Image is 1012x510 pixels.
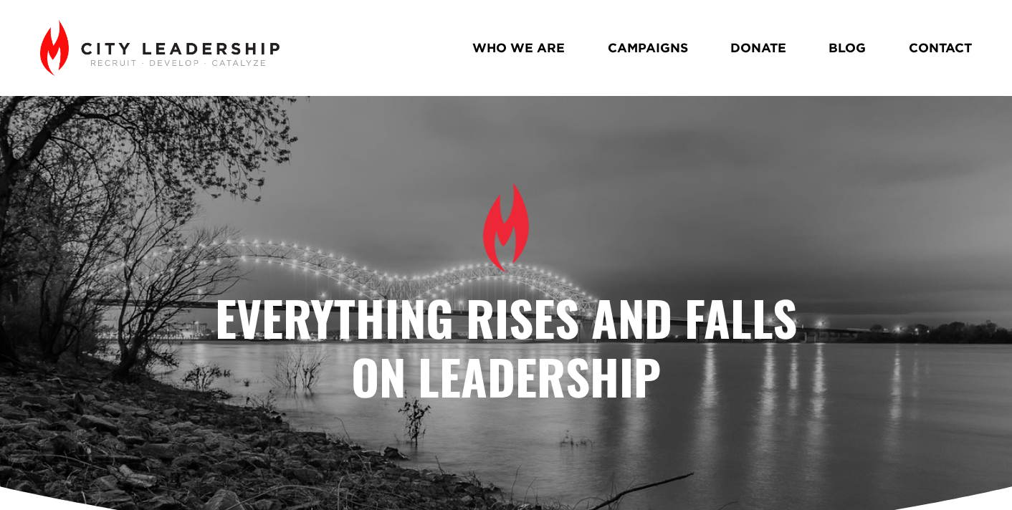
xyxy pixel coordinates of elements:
a: BLOG [829,36,866,61]
a: WHO WE ARE [472,36,565,61]
strong: Everything Rises and Falls on Leadership [215,282,809,411]
a: CONTACT [909,36,972,61]
a: DONATE [730,36,786,61]
a: CAMPAIGNS [608,36,688,61]
img: City Leadership - Recruit. Develop. Catalyze. [40,20,279,76]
